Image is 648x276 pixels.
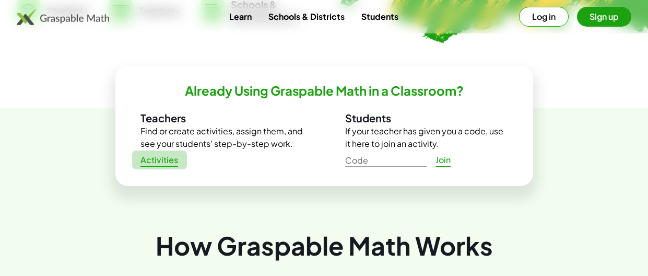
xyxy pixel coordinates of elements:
button: Log in [519,7,569,27]
div: How Graspable Math Works [17,228,631,263]
p: Find or create activities, assign them, and see your students' step-by-step work. [140,125,303,150]
a: Learn [221,7,260,26]
a: Join [427,151,460,169]
a: Students [353,7,407,26]
span: Activities [140,155,179,166]
a: Schools & Districts [260,7,353,26]
span: Join [435,155,451,166]
button: Sign up [577,7,631,27]
p: If your teacher has given you a code, use it here to join an activity. [345,125,508,150]
h2: Already Using Graspable Math in a Classroom? [185,83,464,99]
a: Activities [132,151,187,169]
h3: Teachers [140,111,303,125]
h3: Students [345,111,508,125]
